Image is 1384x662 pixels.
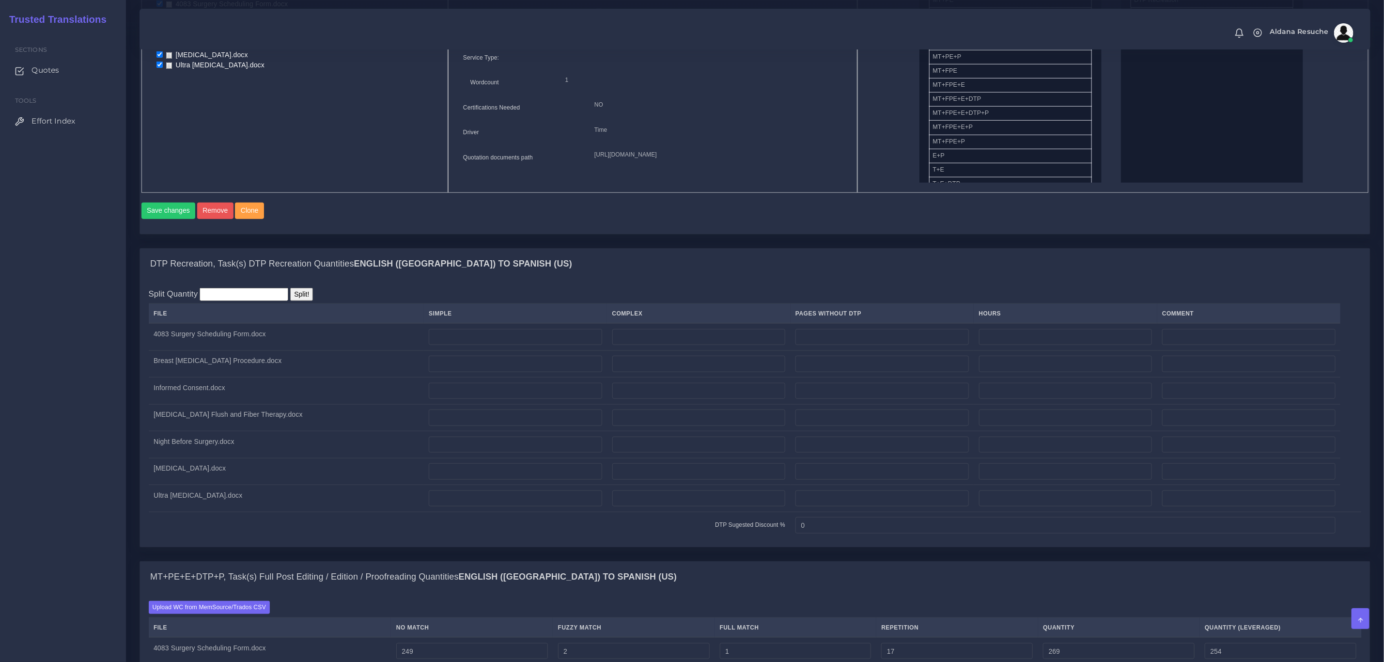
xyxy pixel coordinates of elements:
[929,78,1092,93] li: MT+FPE+E
[463,103,520,112] label: Certifications Needed
[149,378,424,405] td: Informed Consent.docx
[140,249,1370,280] div: DTP Recreation, Task(s) DTP Recreation QuantitiesEnglish ([GEOGRAPHIC_DATA]) TO Spanish (US)
[391,618,553,638] th: No Match
[929,64,1092,79] li: MT+FPE
[235,203,264,219] button: Clone
[15,46,47,53] span: Sections
[715,520,785,529] label: DTP Sugested Discount %
[150,572,677,583] h4: MT+PE+E+DTP+P, Task(s) Full Post Editing / Edition / Proofreading Quantities
[149,485,424,512] td: Ultra [MEDICAL_DATA].docx
[141,203,196,219] button: Save changes
[149,458,424,485] td: [MEDICAL_DATA].docx
[929,135,1092,149] li: MT+FPE+P
[31,116,75,126] span: Effort Index
[974,304,1157,324] th: Hours
[31,65,59,76] span: Quotes
[163,50,251,60] a: [MEDICAL_DATA].docx
[470,78,499,87] label: Wordcount
[463,53,499,62] label: Service Type:
[463,153,533,162] label: Quotation documents path
[929,149,1092,163] li: E+P
[149,431,424,458] td: Night Before Surgery.docx
[2,14,107,25] h2: Trusted Translations
[607,304,791,324] th: Complex
[1334,23,1353,43] img: avatar
[15,97,37,104] span: Tools
[1270,28,1329,35] span: Aldana Resuche
[565,75,835,85] p: 1
[463,128,479,137] label: Driver
[140,280,1370,547] div: DTP Recreation, Task(s) DTP Recreation QuantitiesEnglish ([GEOGRAPHIC_DATA]) TO Spanish (US)
[594,150,842,160] p: [URL][DOMAIN_NAME]
[929,120,1092,135] li: MT+FPE+E+P
[150,259,572,269] h4: DTP Recreation, Task(s) DTP Recreation Quantities
[149,350,424,378] td: Breast [MEDICAL_DATA] Procedure.docx
[140,562,1370,593] div: MT+PE+E+DTP+P, Task(s) Full Post Editing / Edition / Proofreading QuantitiesEnglish ([GEOGRAPHIC_...
[197,203,233,219] button: Remove
[235,203,265,219] a: Clone
[929,106,1092,121] li: MT+FPE+E+DTP+P
[929,92,1092,107] li: MT+FPE+E+DTP
[929,163,1092,177] li: T+E
[149,288,198,300] label: Split Quantity
[929,50,1092,64] li: MT+PE+P
[7,111,119,131] a: Effort Index
[1265,23,1357,43] a: Aldana Resucheavatar
[2,12,107,28] a: Trusted Translations
[594,100,842,110] p: NO
[149,323,424,350] td: 4083 Surgery Scheduling Form.docx
[197,203,235,219] a: Remove
[149,618,391,638] th: File
[7,60,119,80] a: Quotes
[594,125,842,135] p: Time
[1200,618,1362,638] th: Quantity (Leveraged)
[290,288,313,301] input: Split!
[354,259,572,268] b: English ([GEOGRAPHIC_DATA]) TO Spanish (US)
[459,572,677,582] b: English ([GEOGRAPHIC_DATA]) TO Spanish (US)
[1038,618,1200,638] th: Quantity
[149,304,424,324] th: File
[149,601,270,614] label: Upload WC from MemSource/Trados CSV
[929,177,1092,191] li: T+E+DTP
[163,61,268,70] a: Ultra [MEDICAL_DATA].docx
[553,618,715,638] th: Fuzzy Match
[1157,304,1341,324] th: Comment
[876,618,1038,638] th: Repetition
[424,304,607,324] th: Simple
[149,404,424,431] td: [MEDICAL_DATA] Flush and Fiber Therapy.docx
[791,304,974,324] th: Pages Without DTP
[715,618,876,638] th: Full Match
